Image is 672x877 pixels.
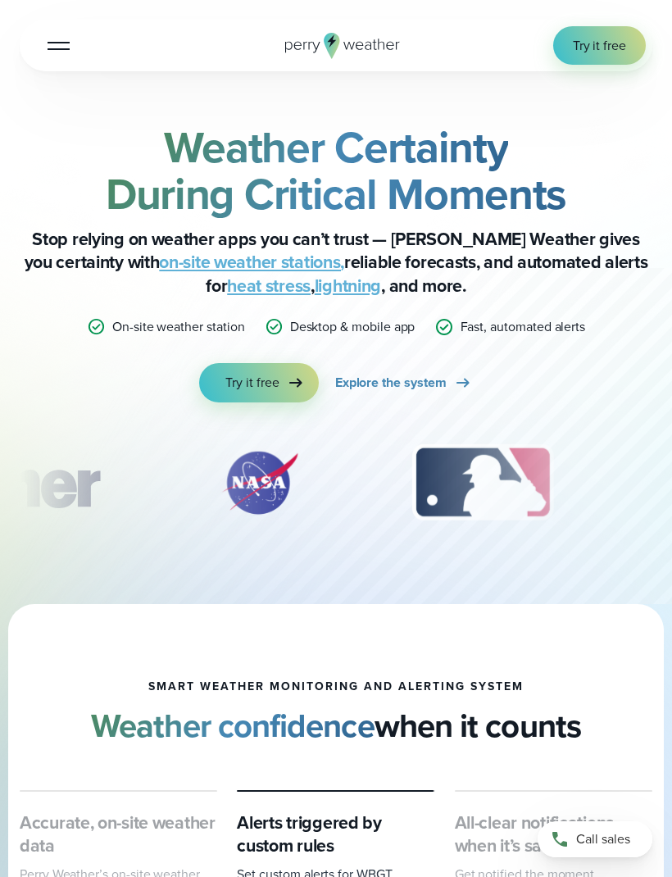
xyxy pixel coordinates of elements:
[396,442,569,524] div: 3 of 12
[91,702,375,750] strong: Weather confidence
[112,317,245,336] p: On-site weather station
[148,680,524,693] h1: smart weather monitoring and alerting system
[315,273,381,299] a: lightning
[335,373,447,392] span: Explore the system
[106,115,566,226] strong: Weather Certainty During Critical Moments
[573,36,626,55] span: Try it free
[576,829,630,848] span: Call sales
[91,707,581,746] h2: when it counts
[538,821,652,857] a: Call sales
[227,273,311,299] a: heat stress
[455,811,652,858] h3: All-clear notifications when it’s safe
[20,228,652,298] p: Stop relying on weather apps you can’t trust — [PERSON_NAME] Weather gives you certainty with rel...
[225,373,279,392] span: Try it free
[20,811,217,858] h3: Accurate, on-site weather data
[553,26,646,65] a: Try it free
[159,249,344,275] a: on-site weather stations,
[202,442,317,524] div: 2 of 12
[461,317,586,336] p: Fast, automated alerts
[199,363,318,402] a: Try it free
[290,317,415,336] p: Desktop & mobile app
[20,442,652,532] div: slideshow
[202,442,317,524] img: NASA.svg
[335,363,473,402] a: Explore the system
[396,442,569,524] img: MLB.svg
[237,811,434,858] h3: Alerts triggered by custom rules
